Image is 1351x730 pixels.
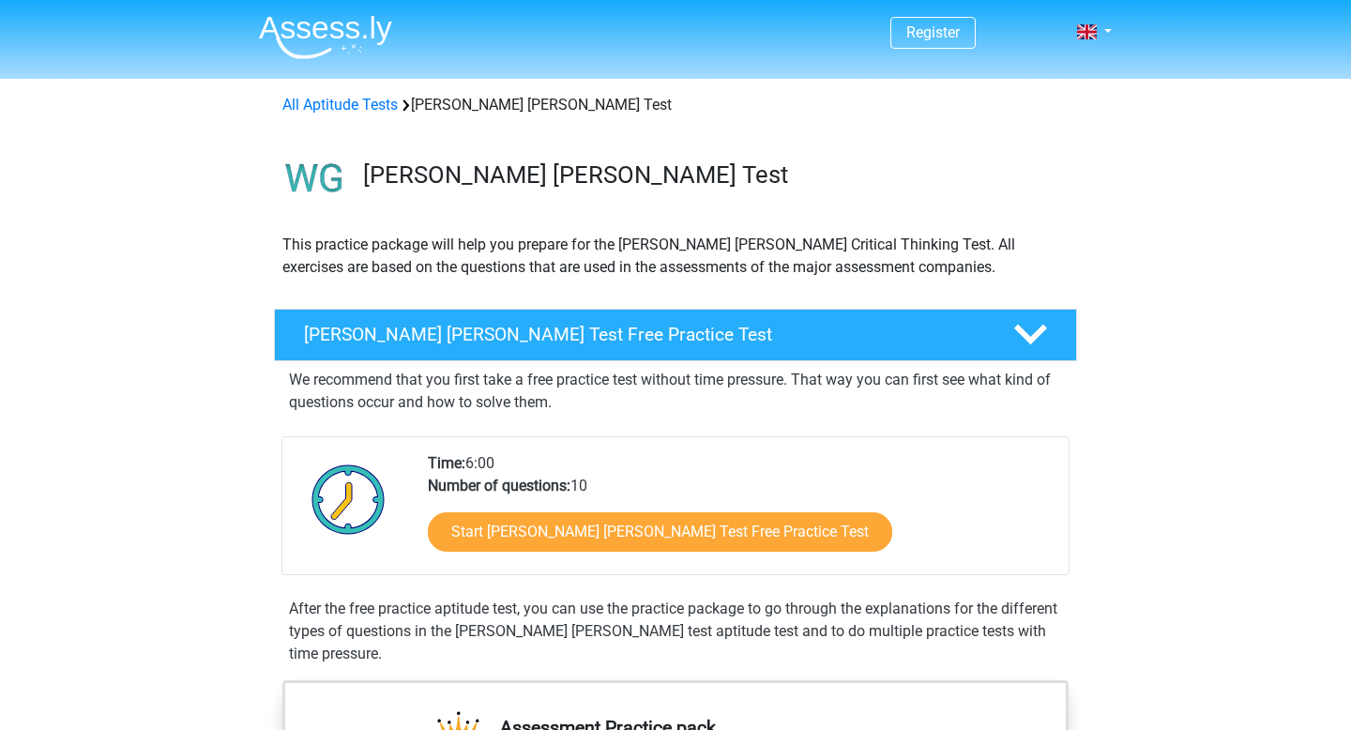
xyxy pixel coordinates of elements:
img: Clock [301,452,396,546]
b: Time: [428,454,465,472]
a: [PERSON_NAME] [PERSON_NAME] Test Free Practice Test [266,309,1085,361]
p: We recommend that you first take a free practice test without time pressure. That way you can fir... [289,369,1062,414]
p: This practice package will help you prepare for the [PERSON_NAME] [PERSON_NAME] Critical Thinking... [282,234,1069,279]
a: Start [PERSON_NAME] [PERSON_NAME] Test Free Practice Test [428,512,892,552]
div: After the free practice aptitude test, you can use the practice package to go through the explana... [281,598,1070,665]
a: Register [906,23,960,41]
b: Number of questions: [428,477,570,494]
h3: [PERSON_NAME] [PERSON_NAME] Test [363,160,1062,190]
a: All Aptitude Tests [282,96,398,114]
h4: [PERSON_NAME] [PERSON_NAME] Test Free Practice Test [304,324,983,345]
img: watson glaser test [275,139,355,219]
img: Assessly [259,15,392,59]
div: 6:00 10 [414,452,1068,574]
div: [PERSON_NAME] [PERSON_NAME] Test [275,94,1076,116]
